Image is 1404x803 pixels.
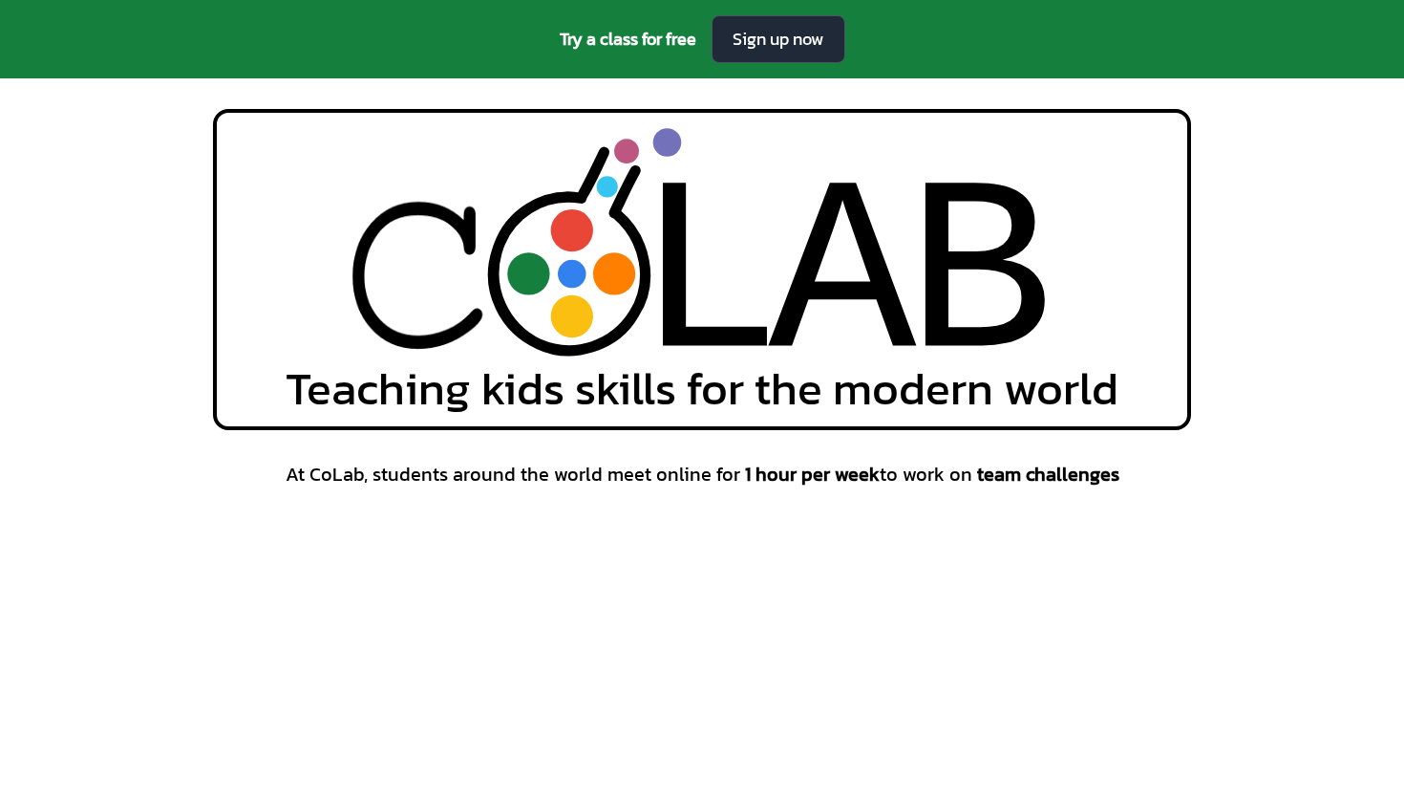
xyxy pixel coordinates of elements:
[286,461,1119,488] span: At CoLab, students around the world meet online for to work on
[560,26,696,53] span: Try a class for free
[977,460,1119,488] span: team challenges
[634,132,782,428] div: L
[286,365,1118,411] span: Teaching kids skills for the modern world
[906,132,1054,428] div: B
[745,460,880,488] span: 1 hour per week
[712,15,845,63] a: Sign up now
[769,132,917,428] div: A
